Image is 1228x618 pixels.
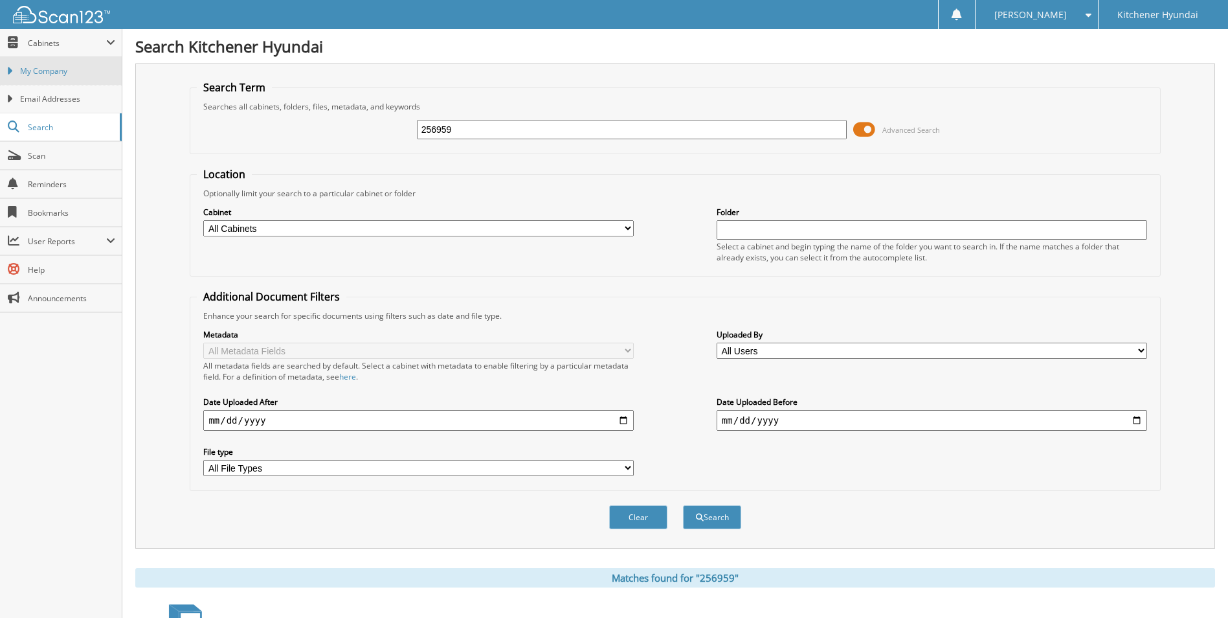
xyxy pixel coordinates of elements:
[13,6,110,23] img: scan123-logo-white.svg
[197,101,1153,112] div: Searches all cabinets, folders, files, metadata, and keywords
[28,150,115,161] span: Scan
[203,329,634,340] label: Metadata
[135,568,1215,588] div: Matches found for "256959"
[20,65,115,77] span: My Company
[197,290,346,304] legend: Additional Document Filters
[28,264,115,275] span: Help
[717,207,1147,218] label: Folder
[1117,11,1198,19] span: Kitchener Hyundai
[609,505,667,529] button: Clear
[994,11,1067,19] span: [PERSON_NAME]
[203,446,634,457] label: File type
[28,122,113,133] span: Search
[339,371,356,382] a: here
[717,241,1147,263] div: Select a cabinet and begin typing the name of the folder you want to search in. If the name match...
[28,179,115,190] span: Reminders
[203,396,634,407] label: Date Uploaded After
[20,93,115,105] span: Email Addresses
[197,310,1153,321] div: Enhance your search for specific documents using filters such as date and file type.
[28,207,115,218] span: Bookmarks
[1163,556,1228,618] iframe: Chat Widget
[203,207,634,218] label: Cabinet
[717,410,1147,431] input: end
[203,360,634,382] div: All metadata fields are searched by default. Select a cabinet with metadata to enable filtering b...
[717,329,1147,340] label: Uploaded By
[197,188,1153,199] div: Optionally limit your search to a particular cabinet or folder
[28,38,106,49] span: Cabinets
[882,125,940,135] span: Advanced Search
[197,167,252,181] legend: Location
[28,293,115,304] span: Announcements
[197,80,272,95] legend: Search Term
[683,505,741,529] button: Search
[203,410,634,431] input: start
[28,236,106,247] span: User Reports
[135,36,1215,57] h1: Search Kitchener Hyundai
[717,396,1147,407] label: Date Uploaded Before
